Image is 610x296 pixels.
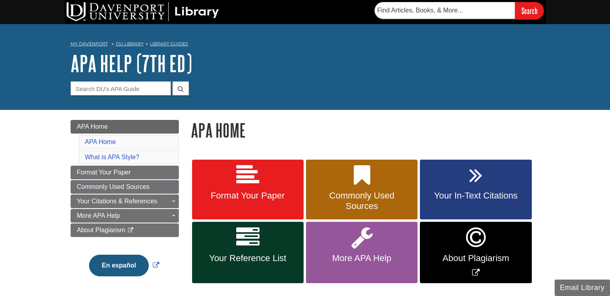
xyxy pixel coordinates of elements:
[85,154,140,160] a: What is APA Style?
[312,191,411,211] span: Commonly Used Sources
[192,160,304,220] a: Format Your Paper
[192,222,304,283] a: Your Reference List
[85,138,116,145] a: APA Home
[426,253,525,264] span: About Plagiarism
[71,195,179,208] a: Your Citations & References
[77,198,157,205] span: Your Citations & References
[375,2,544,19] form: Searches DU Library's articles, books, and more
[67,2,219,21] img: DU Library
[77,169,131,176] span: Format Your Paper
[306,222,417,283] a: More APA Help
[426,191,525,201] span: Your In-Text Citations
[89,255,149,276] button: En español
[198,253,298,264] span: Your Reference List
[77,123,108,130] span: APA Home
[198,191,298,201] span: Format Your Paper
[77,183,150,190] span: Commonly Used Sources
[420,160,531,220] a: Your In-Text Citations
[150,41,188,47] a: Library Guides
[87,262,161,269] a: Link opens in new window
[71,51,192,76] a: APA Help (7th Ed)
[312,253,411,264] span: More APA Help
[420,222,531,283] a: Link opens in new window
[127,228,134,233] i: This link opens in a new window
[71,166,179,179] a: Format Your Paper
[116,41,144,47] a: DU Library
[306,160,417,220] a: Commonly Used Sources
[191,120,540,140] h1: APA Home
[71,209,179,223] a: More APA Help
[77,227,126,233] span: About Plagiarism
[77,212,120,219] span: More APA Help
[515,2,544,19] input: Search
[71,81,171,95] input: Search DU's APA Guide
[71,120,179,134] a: APA Home
[555,280,610,296] button: Email Library
[71,120,179,290] div: Guide Page Menu
[71,223,179,237] a: About Plagiarism
[375,2,515,19] input: Find Articles, Books, & More...
[71,41,108,47] a: My Davenport
[71,39,540,51] nav: breadcrumb
[71,180,179,194] a: Commonly Used Sources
